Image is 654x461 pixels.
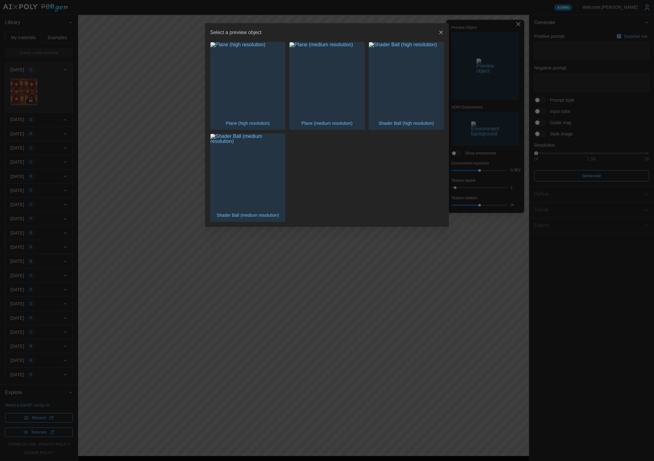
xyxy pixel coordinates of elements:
p: Shader Ball (medium resolution) [214,209,282,221]
p: Plane (high resolution) [223,117,273,129]
button: Plane (medium resolution)Plane (medium resolution) [289,42,365,130]
img: Shader Ball (high resolution) [369,42,444,117]
p: Shader Ball (high resolution) [375,117,437,129]
button: Shader Ball (high resolution)Shader Ball (high resolution) [369,42,444,130]
img: Plane (high resolution) [210,42,285,117]
img: Shader Ball (medium resolution) [210,134,285,209]
p: Plane (medium resolution) [298,117,355,129]
button: Shader Ball (medium resolution)Shader Ball (medium resolution) [210,134,285,222]
img: Plane (medium resolution) [289,42,364,117]
h2: Select a preview object [210,30,262,35]
button: Plane (high resolution)Plane (high resolution) [210,42,285,130]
